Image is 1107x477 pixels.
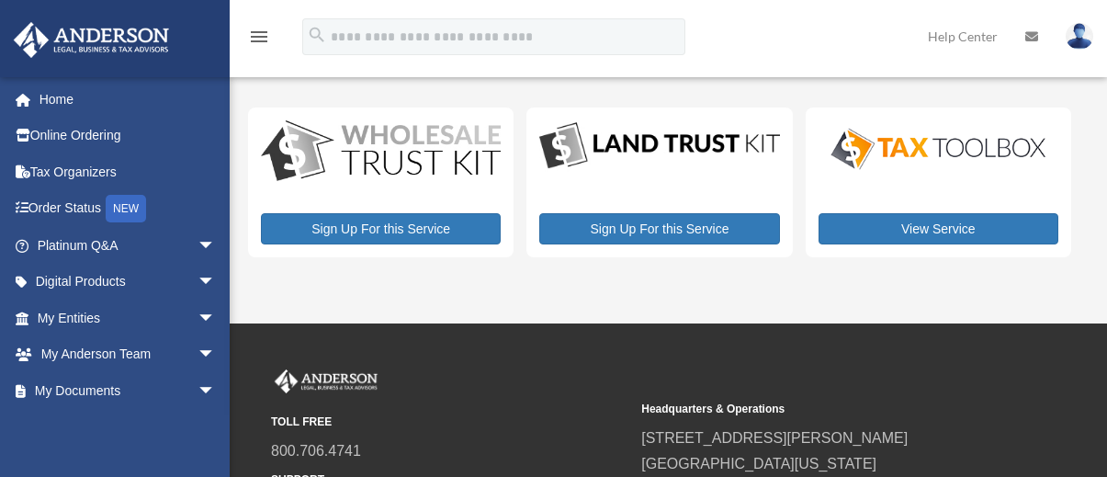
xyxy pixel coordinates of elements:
a: [STREET_ADDRESS][PERSON_NAME] [641,430,908,446]
span: arrow_drop_down [198,372,234,410]
div: NEW [106,195,146,222]
a: My Documentsarrow_drop_down [13,372,243,409]
i: menu [248,26,270,48]
a: Online Ordering [13,118,243,154]
span: arrow_drop_down [198,227,234,265]
span: arrow_drop_down [198,264,234,301]
a: Online Learningarrow_drop_down [13,409,243,446]
a: My Anderson Teamarrow_drop_down [13,336,243,373]
small: Headquarters & Operations [641,400,999,419]
a: Digital Productsarrow_drop_down [13,264,234,301]
a: My Entitiesarrow_drop_down [13,300,243,336]
span: arrow_drop_down [198,300,234,337]
a: [GEOGRAPHIC_DATA][US_STATE] [641,456,876,471]
a: Order StatusNEW [13,190,243,228]
span: arrow_drop_down [198,409,234,447]
img: Anderson Advisors Platinum Portal [271,369,381,393]
a: menu [248,32,270,48]
i: search [307,25,327,45]
img: LandTrust_lgo-1.jpg [539,120,779,172]
a: Platinum Q&Aarrow_drop_down [13,227,243,264]
a: Sign Up For this Service [261,213,501,244]
a: 800.706.4741 [271,443,361,459]
span: arrow_drop_down [198,336,234,374]
img: WS-Trust-Kit-lgo-1.jpg [261,120,501,184]
a: Home [13,81,243,118]
a: View Service [819,213,1058,244]
img: User Pic [1066,23,1093,50]
small: TOLL FREE [271,413,628,432]
a: Sign Up For this Service [539,213,779,244]
img: Anderson Advisors Platinum Portal [8,22,175,58]
a: Tax Organizers [13,153,243,190]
